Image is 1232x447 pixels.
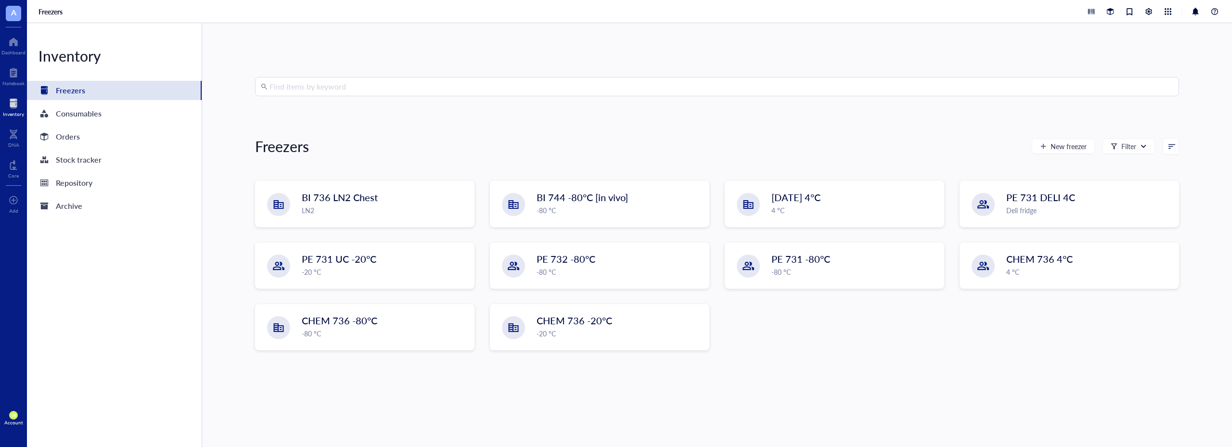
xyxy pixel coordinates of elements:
span: CHEM 736 -80°C [302,314,377,327]
a: Stock tracker [27,150,202,169]
div: Freezers [56,84,85,97]
span: BI 744 -80°C [in vivo] [537,191,628,204]
div: Inventory [3,111,24,117]
span: PE 732 -80°C [537,252,595,266]
span: BI 736 LN2 Chest [302,191,378,204]
div: Filter [1121,141,1136,152]
a: Dashboard [1,34,26,55]
span: [DATE] 4°C [771,191,821,204]
span: A [11,6,16,18]
span: PE 731 -80°C [771,252,830,266]
a: DNA [8,127,19,148]
div: Add [9,208,18,214]
div: Core [8,173,19,179]
div: LN2 [302,205,468,216]
span: PE 731 DELI 4C [1006,191,1075,204]
div: Dashboard [1,50,26,55]
button: New freezer [1032,139,1095,154]
span: PE 731 UC -20°C [302,252,376,266]
a: Core [8,157,19,179]
div: -20 °C [537,328,703,339]
a: Freezers [38,7,64,16]
div: Freezers [255,137,309,156]
a: Consumables [27,104,202,123]
span: GB [11,413,15,418]
div: Deli fridge [1006,205,1173,216]
a: Repository [27,173,202,192]
span: New freezer [1051,142,1087,150]
a: Inventory [3,96,24,117]
div: Account [4,420,23,425]
div: -80 °C [771,267,938,277]
span: CHEM 736 4°C [1006,252,1073,266]
div: Inventory [27,46,202,65]
div: -20 °C [302,267,468,277]
div: DNA [8,142,19,148]
a: Freezers [27,81,202,100]
div: Orders [56,130,80,143]
div: Consumables [56,107,102,120]
a: Notebook [2,65,25,86]
div: -80 °C [302,328,468,339]
span: CHEM 736 -20°C [537,314,612,327]
div: 4 °C [771,205,938,216]
div: Notebook [2,80,25,86]
div: Repository [56,176,92,190]
div: -80 °C [537,267,703,277]
a: Archive [27,196,202,216]
div: 4 °C [1006,267,1173,277]
div: -80 °C [537,205,703,216]
div: Stock tracker [56,153,102,166]
a: Orders [27,127,202,146]
div: Archive [56,199,82,213]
